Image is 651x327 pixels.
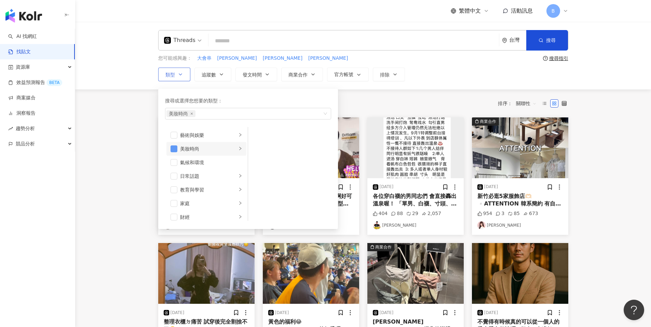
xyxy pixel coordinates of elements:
[288,72,308,77] span: 商業合作
[197,55,212,62] button: 大會串
[275,310,289,316] div: [DATE]
[166,156,246,169] li: 氣候和環境
[375,244,392,251] div: 商業合作
[263,243,359,304] img: post-image
[217,55,257,62] button: [PERSON_NAME]
[477,193,563,208] div: 新竹必逛5家服飾店🫶🏻 ▫️ATTENTION 韓系簡約 有自訂款 價格平價⸝⋆ ▫️mooni 喜歡韓系穿搭這家一定要逛！ ▫️here 個性簡約 整體很有質感ദ്ദി ˃ ᵕ ˂ ) ▫️T...
[484,310,498,316] div: [DATE]
[238,133,242,137] span: right
[166,197,246,210] li: 家庭
[367,243,464,304] img: post-image
[158,243,255,304] img: post-image
[523,210,538,217] div: 673
[308,55,348,62] button: [PERSON_NAME]
[8,110,36,117] a: 洞察報告
[16,136,35,152] span: 競品分析
[511,8,533,14] span: 活動訊息
[165,72,175,77] span: 類型
[166,128,246,142] li: 藝術與娛樂
[367,117,464,178] img: post-image
[8,126,13,131] span: rise
[190,112,193,115] span: close
[472,117,568,178] button: 商業合作
[472,243,568,304] img: post-image
[180,186,237,194] div: 教育與學習
[477,221,563,229] a: KOL Avatar[PERSON_NAME]
[526,30,568,51] button: 搜尋
[334,72,353,77] span: 官方帳號
[422,210,441,217] div: 2,057
[180,159,242,166] div: 氣候和環境
[166,210,246,224] li: 財經
[158,55,192,62] span: 您可能感興趣：
[472,117,568,178] img: post-image
[158,68,190,81] button: 類型搜尋或選擇您想要的類型：美妝時尚close藝術與娛樂美妝時尚氣候和環境日常話題教育與學習家庭財經美食命理占卜遊戲法政社會生活風格影視娛樂醫療與健康寵物攝影
[194,68,231,81] button: 追蹤數
[16,59,30,75] span: 資源庫
[373,221,458,229] a: KOL Avatar[PERSON_NAME]
[509,37,526,43] div: 台灣
[180,131,237,139] div: 藝術與娛樂
[238,174,242,178] span: right
[516,98,537,109] span: 關聯性
[380,184,394,190] div: [DATE]
[498,98,540,109] div: 排序：
[238,215,242,219] span: right
[624,300,644,320] iframe: Help Scout Beacon - Open
[165,97,331,104] div: 搜尋或選擇您想要的類型：
[238,187,242,191] span: right
[406,210,418,217] div: 29
[373,221,381,229] img: KOL Avatar
[508,210,520,217] div: 85
[496,210,504,217] div: 3
[262,55,303,62] button: [PERSON_NAME]
[8,95,36,101] a: 商案媒合
[8,33,37,40] a: searchAI 找網紅
[166,169,246,183] li: 日常話題
[16,121,35,136] span: 趨勢分析
[243,72,262,77] span: 發文時間
[202,72,216,77] span: 追蹤數
[180,172,237,180] div: 日常話題
[502,38,507,43] span: environment
[546,38,556,43] span: 搜尋
[238,146,242,151] span: right
[171,310,185,316] div: [DATE]
[8,79,62,86] a: 效益預測報告BETA
[235,68,277,81] button: 發文時間
[380,72,390,77] span: 排除
[477,210,492,217] div: 954
[552,7,555,15] span: B
[164,35,195,46] div: Threads
[373,68,405,81] button: 排除
[238,201,242,205] span: right
[373,193,458,208] div: 各位穿白襪的男同志們 會直接轟出溫泉喔！ 「單男、白襪、寸頭、娘氣」通通不接待 公共空間要秩序沒錯， 但守規矩的人也被波及耶 你覺得這規定合理嗎？
[180,200,237,207] div: 家庭
[180,145,237,153] div: 美妝時尚
[477,221,486,229] img: KOL Avatar
[180,213,237,221] div: 財經
[391,210,403,217] div: 88
[484,184,498,190] div: [DATE]
[459,7,481,15] span: 繁體中文
[281,68,323,81] button: 商業合作
[480,118,496,125] div: 商業合作
[166,142,246,156] li: 美妝時尚
[367,243,464,304] button: 商業合作
[5,9,42,23] img: logo
[8,48,31,55] a: 找貼文
[373,210,388,217] div: 404
[543,56,548,61] span: question-circle
[169,110,188,117] span: 美妝時尚
[549,56,568,61] div: 搜尋指引
[380,310,394,316] div: [DATE]
[327,68,369,81] button: 官方帳號
[166,183,246,197] li: 教育與學習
